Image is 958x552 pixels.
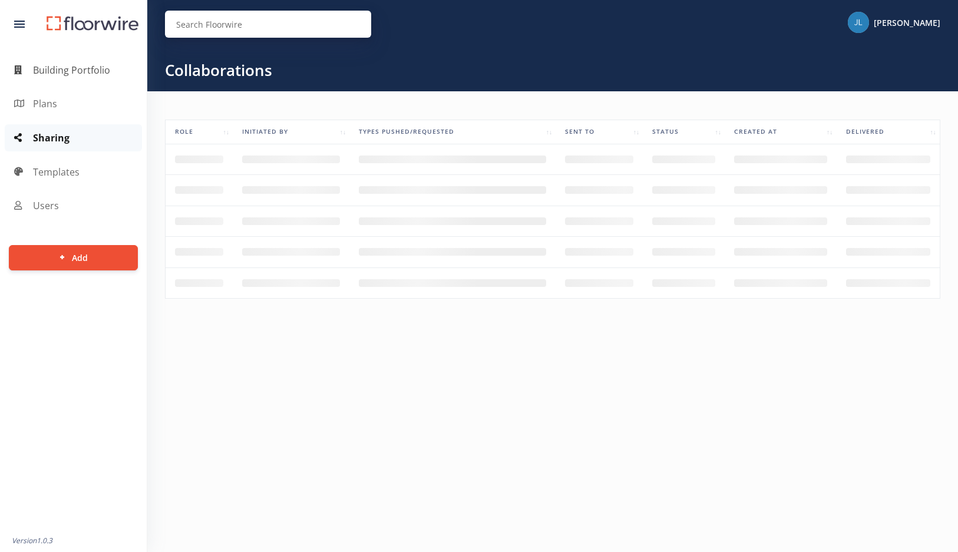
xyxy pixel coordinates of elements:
[874,17,940,28] span: [PERSON_NAME]
[734,217,827,225] span: ‌
[652,279,715,287] span: ‌
[652,156,715,163] span: ‌
[734,248,827,256] span: ‌
[242,186,340,194] span: ‌
[233,120,349,144] th: Initiated By
[242,217,340,225] span: ‌
[359,248,546,256] span: ‌
[5,124,142,151] a: Sharing
[166,120,233,144] th: Role
[837,120,940,144] th: Delivered
[164,11,371,38] input: Search Floorwire
[734,186,827,194] span: ‌
[242,156,340,163] span: ‌
[725,120,836,144] th: Created At
[565,156,633,163] span: ‌
[846,186,930,194] span: ‌
[175,279,223,287] span: ‌
[848,12,869,33] img: Profile
[349,120,556,144] th: Types Pushed/Requested
[652,248,715,256] span: ‌
[242,279,340,287] span: ‌
[175,156,223,163] span: ‌
[359,279,546,287] span: ‌
[846,279,930,287] span: ‌
[565,217,633,225] span: ‌
[846,156,930,163] span: ‌
[643,120,725,144] th: Status
[33,165,80,179] span: Templates
[175,217,223,225] span: ‌
[359,156,546,163] span: ‌
[565,279,633,287] span: ‌
[565,186,633,194] span: ‌
[72,252,88,263] span: Add
[33,131,70,145] span: Sharing
[33,199,59,213] span: Users
[734,156,827,163] span: ‌
[175,248,223,256] span: ‌
[12,536,52,546] div: Version 1.0.3
[556,120,643,144] th: Sent To
[359,217,546,225] span: ‌
[165,59,272,82] h1: Collaborations
[846,217,930,225] span: ‌
[9,245,138,270] button: Add
[242,248,340,256] span: ‌
[846,248,930,256] span: ‌
[734,279,827,287] span: ‌
[33,97,57,111] span: Plans
[565,248,633,256] span: ‌
[359,186,546,194] span: ‌
[175,186,223,194] span: ‌
[652,217,715,225] span: ‌
[33,63,110,77] span: Building Portfolio
[44,13,142,33] img: Floorwire logo
[652,186,715,194] span: ‌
